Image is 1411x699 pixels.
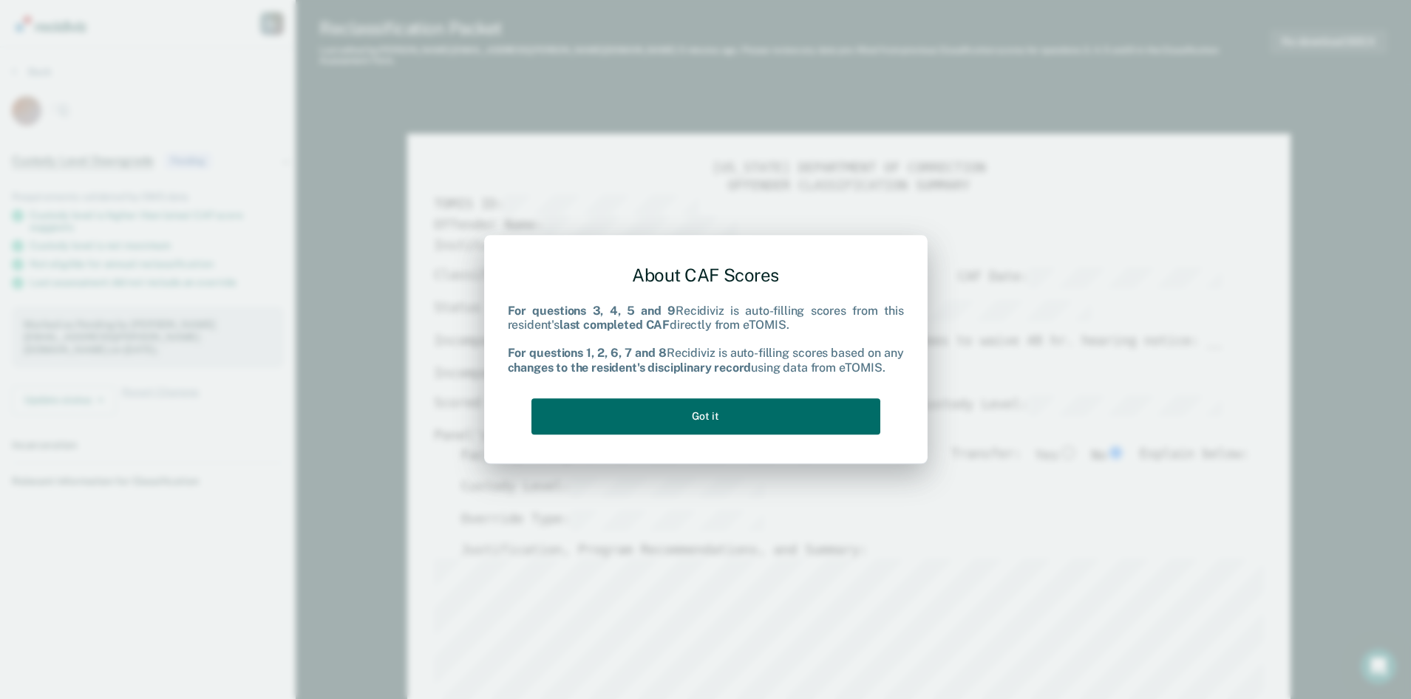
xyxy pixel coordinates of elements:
[508,361,752,375] b: changes to the resident's disciplinary record
[508,304,676,318] b: For questions 3, 4, 5 and 9
[508,304,904,375] div: Recidiviz is auto-filling scores from this resident's directly from eTOMIS. Recidiviz is auto-fil...
[560,318,670,332] b: last completed CAF
[508,347,667,361] b: For questions 1, 2, 6, 7 and 8
[508,253,904,298] div: About CAF Scores
[531,398,880,434] button: Got it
